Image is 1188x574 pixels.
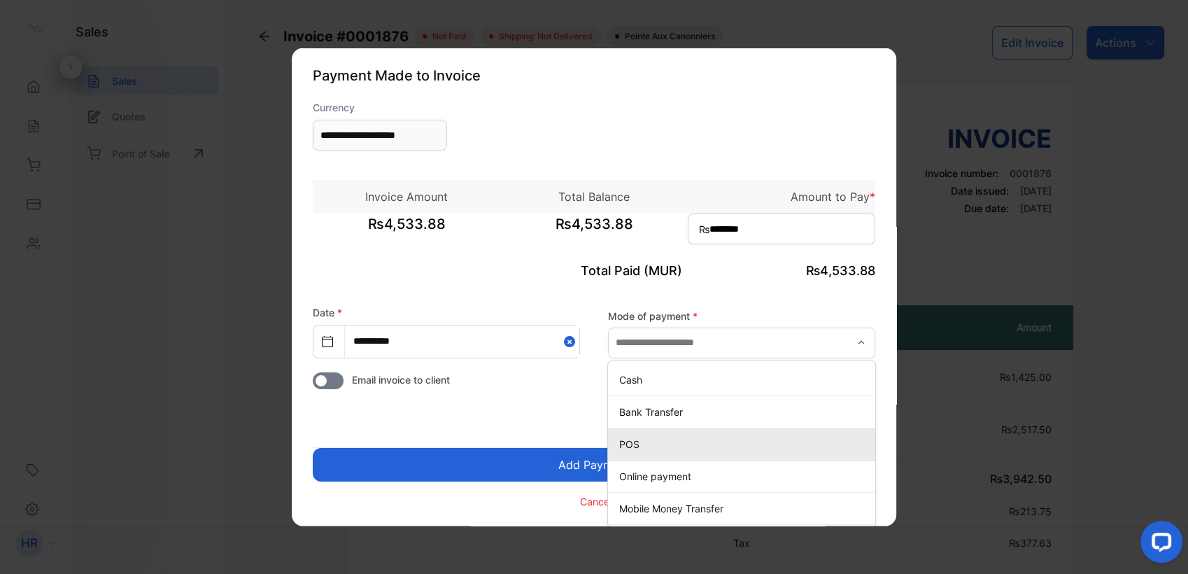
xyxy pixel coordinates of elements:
[688,188,875,205] p: Amount to Pay
[619,436,870,451] p: POS
[699,222,710,237] span: ₨
[313,213,500,248] span: ₨4,533.88
[1129,515,1188,574] iframe: LiveChat chat widget
[619,404,870,419] p: Bank Transfer
[619,468,870,483] p: Online payment
[352,372,450,387] span: Email invoice to client
[313,65,875,86] p: Payment Made to Invoice
[608,308,875,323] label: Mode of payment
[313,100,447,115] label: Currency
[580,493,611,508] p: Cancel
[500,213,688,248] span: ₨4,533.88
[500,261,688,280] p: Total Paid (MUR)
[564,325,579,357] button: Close
[500,188,688,205] p: Total Balance
[313,307,342,318] label: Date
[619,372,870,386] p: Cash
[619,500,870,515] p: Mobile Money Transfer
[806,263,875,278] span: ₨4,533.88
[313,448,875,482] button: Add Payment
[313,188,500,205] p: Invoice Amount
